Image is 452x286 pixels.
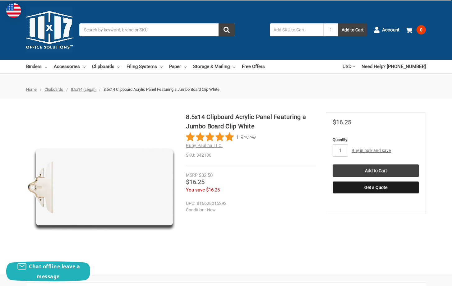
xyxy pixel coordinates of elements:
[417,25,426,35] span: 0
[29,263,80,280] span: Chat offline leave a message
[362,60,426,73] a: Need Help? [PHONE_NUMBER]
[186,132,256,142] button: Rated 5 out of 5 stars from 1 reviews. Jump to reviews.
[26,87,37,92] a: Home
[333,181,419,194] button: Get a Quote
[26,7,73,53] img: 11x17.com
[92,60,120,73] a: Clipboards
[186,200,313,207] dd: 816628015292
[26,112,176,262] img: 8.5x14 Clipboard Acrylic Panel Featuring a Jumbo Board Clip White
[186,207,205,213] dt: Condition:
[199,173,213,178] span: $32.50
[186,207,313,213] dd: New
[186,112,316,131] h1: 8.5x14 Clipboard Acrylic Panel Featuring a Jumbo Board Clip White
[79,23,235,36] input: Search by keyword, brand or SKU
[343,60,355,73] a: USD
[26,60,47,73] a: Binders
[352,148,391,153] a: Buy in bulk and save
[186,152,195,159] dt: SKU:
[44,87,63,92] a: Clipboards
[406,22,426,38] a: 0
[186,172,198,178] div: MSRP
[242,60,265,73] a: Free Offers
[186,152,316,159] dd: 342180
[333,164,419,177] input: Add to Cart
[186,178,205,186] span: $16.25
[401,269,452,286] iframe: Google Customer Reviews
[127,60,163,73] a: Filing Systems
[186,143,223,148] a: Ruby Paulina LLC.
[71,87,96,92] a: 8.5x14 (Legal)
[382,26,399,34] span: Account
[206,187,220,193] span: $16.25
[338,23,367,36] button: Add to Cart
[169,60,187,73] a: Paper
[374,22,399,38] a: Account
[270,23,323,36] input: Add SKU to Cart
[54,60,85,73] a: Accessories
[236,132,256,142] span: 1 Review
[186,200,195,207] dt: UPC:
[104,87,219,92] span: 8.5x14 Clipboard Acrylic Panel Featuring a Jumbo Board Clip White
[193,60,235,73] a: Storage & Mailing
[6,3,21,18] img: duty and tax information for United States
[6,261,90,281] button: Chat offline leave a message
[186,187,205,193] span: You save
[333,137,419,143] label: Quantity:
[333,118,351,126] span: $16.25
